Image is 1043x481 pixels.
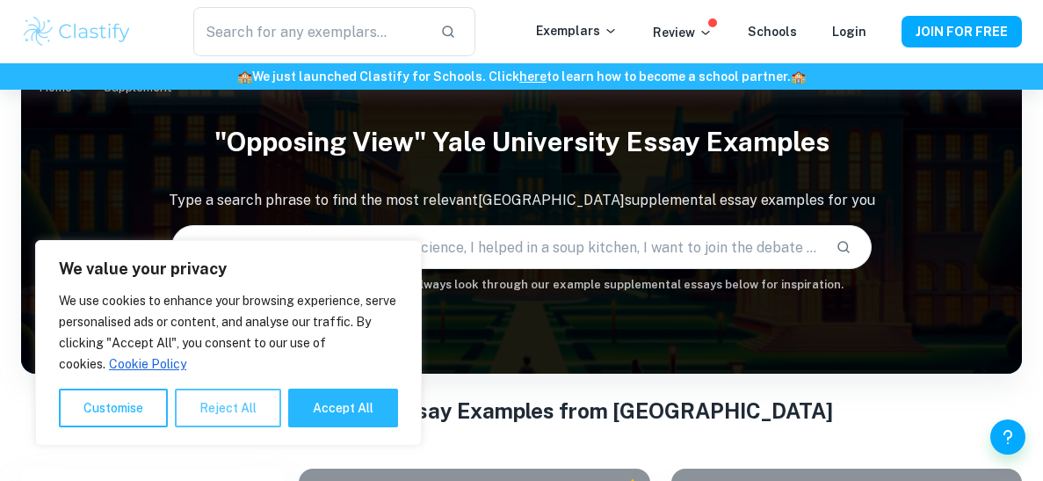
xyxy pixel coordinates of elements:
[21,190,1022,211] p: Type a search phrase to find the most relevant [GEOGRAPHIC_DATA] supplemental essay examples for you
[59,259,398,280] p: We value your privacy
[791,69,806,84] span: 🏫
[653,23,713,42] p: Review
[237,69,252,84] span: 🏫
[35,240,422,446] div: We value your privacy
[990,419,1025,455] button: Help and Feedback
[829,232,858,262] button: Search
[748,25,797,39] a: Schools
[59,389,168,427] button: Customise
[4,67,1039,86] h6: We just launched Clastify for Schools. Click to learn how to become a school partner.
[536,21,618,40] p: Exemplars
[832,25,866,39] a: Login
[71,395,972,426] h1: "Opposing View" Supplemental Essay Examples from [GEOGRAPHIC_DATA]
[288,389,398,427] button: Accept All
[59,290,398,375] p: We use cookies to enhance your browsing experience, serve personalised ads or content, and analys...
[21,115,1022,169] h1: "Opposing View" Yale University Essay Examples
[519,69,547,84] a: here
[175,389,281,427] button: Reject All
[172,222,822,272] input: E.g. I want to major in computer science, I helped in a soup kitchen, I want to join the debate t...
[902,16,1022,47] button: JOIN FOR FREE
[108,356,187,372] a: Cookie Policy
[21,14,133,49] img: Clastify logo
[193,7,426,56] input: Search for any exemplars...
[21,276,1022,294] h6: Not sure what to search for? You can always look through our example supplemental essays below fo...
